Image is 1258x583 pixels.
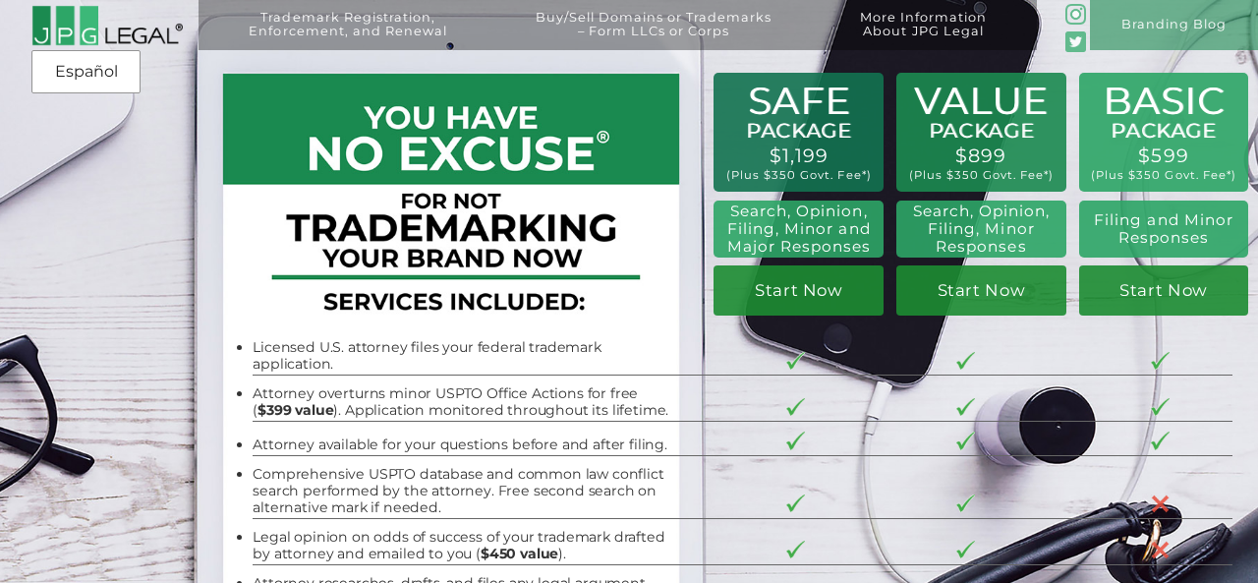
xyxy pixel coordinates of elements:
a: Español [37,54,135,89]
img: X-30-3.png [1151,495,1170,513]
img: checkmark-border-3.png [1151,432,1170,450]
h2: Search, Opinion, Filing, Minor and Major Responses [721,203,876,256]
img: 2016-logo-black-letters-3-r.png [31,5,183,46]
a: Start Now [1079,265,1249,316]
li: Legal opinion on odds of success of your trademark drafted by attorney and emailed to you ( ). [253,529,676,561]
img: checkmark-border-3.png [786,495,805,513]
img: checkmark-border-3.png [786,352,805,371]
b: $450 value [481,545,558,562]
img: checkmark-border-3.png [786,432,805,450]
a: Start Now [714,265,884,316]
img: checkmark-border-3.png [956,432,975,450]
img: checkmark-border-3.png [956,541,975,559]
li: Attorney available for your questions before and after filing. [253,437,676,453]
li: Comprehensive USPTO database and common law conflict search performed by the attorney. Free secon... [253,466,676,515]
img: checkmark-border-3.png [956,398,975,417]
img: checkmark-border-3.png [1151,352,1170,371]
img: glyph-logo_May2016-green3-90.png [1065,4,1086,25]
img: checkmark-border-3.png [956,495,975,513]
img: X-30-3.png [1151,541,1170,559]
a: Buy/Sell Domains or Trademarks– Form LLCs or Corps [497,11,810,61]
img: checkmark-border-3.png [786,398,805,417]
h2: Search, Opinion, Filing, Minor Responses [906,203,1056,256]
img: Twitter_Social_Icon_Rounded_Square_Color-mid-green3-90.png [1065,31,1086,52]
b: $399 value [257,401,333,419]
img: checkmark-border-3.png [1151,398,1170,417]
a: Start Now [896,265,1066,316]
a: More InformationAbout JPG Legal [823,11,1025,61]
img: checkmark-border-3.png [956,352,975,371]
li: Attorney overturns minor USPTO Office Actions for free ( ). Application monitored throughout its ... [253,385,676,418]
img: checkmark-border-3.png [786,541,805,559]
li: Licensed U.S. attorney files your federal trademark application. [253,339,676,372]
h2: Filing and Minor Responses [1089,211,1238,247]
a: Trademark Registration,Enforcement, and Renewal [211,11,485,61]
